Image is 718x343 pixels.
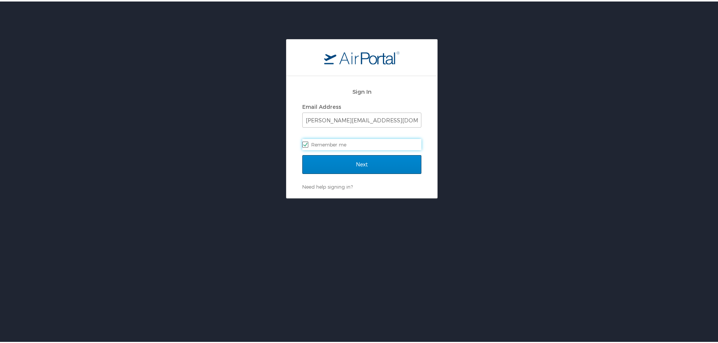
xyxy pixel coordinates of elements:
a: Need help signing in? [302,182,353,188]
label: Email Address [302,102,341,108]
label: Remember me [302,137,421,149]
img: logo [324,49,400,63]
h2: Sign In [302,86,421,95]
input: Next [302,154,421,172]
